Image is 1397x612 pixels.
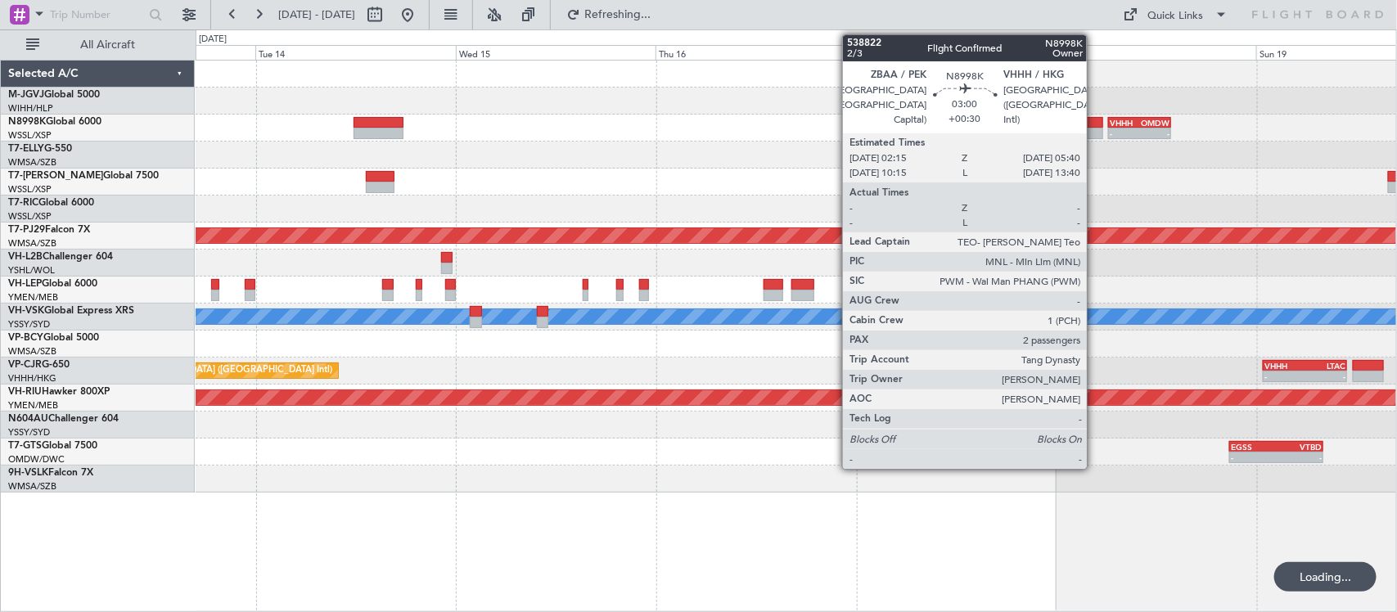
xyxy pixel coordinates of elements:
[559,2,657,28] button: Refreshing...
[8,399,58,412] a: YMEN/MEB
[199,33,227,47] div: [DATE]
[43,39,173,51] span: All Aircraft
[8,291,58,304] a: YMEN/MEB
[456,45,656,60] div: Wed 15
[1277,442,1323,452] div: VTBD
[8,306,134,316] a: VH-VSKGlobal Express XRS
[8,480,56,493] a: WMSA/SZB
[8,210,52,223] a: WSSL/XSP
[1057,45,1257,60] div: Sat 18
[8,468,48,478] span: 9H-VSLK
[956,172,984,182] div: OMDW
[1140,128,1169,138] div: -
[8,453,65,466] a: OMDW/DWC
[278,7,355,22] span: [DATE] - [DATE]
[856,45,1057,60] div: Fri 17
[1110,118,1139,128] div: VHHH
[50,2,144,27] input: Trip Number
[584,9,652,20] span: Refreshing...
[8,102,53,115] a: WIHH/HLP
[8,171,159,181] a: T7-[PERSON_NAME]Global 7500
[1277,452,1323,462] div: -
[8,90,44,100] span: M-JGVJ
[8,198,38,208] span: T7-RIC
[8,225,90,235] a: T7-PJ29Falcon 7X
[1110,128,1139,138] div: -
[8,414,119,424] a: N604AUChallenger 604
[956,182,984,192] div: -
[1140,118,1169,128] div: OMDW
[8,144,72,154] a: T7-ELLYG-550
[8,345,56,358] a: WMSA/SZB
[8,144,44,154] span: T7-ELLY
[656,45,856,60] div: Thu 16
[8,198,94,208] a: T7-RICGlobal 6000
[8,360,42,370] span: VP-CJR
[8,156,56,169] a: WMSA/SZB
[59,358,332,383] div: Planned Maint [GEOGRAPHIC_DATA] ([GEOGRAPHIC_DATA] Intl)
[8,171,103,181] span: T7-[PERSON_NAME]
[8,117,46,127] span: N8998K
[8,252,113,262] a: VH-L2BChallenger 604
[8,237,56,250] a: WMSA/SZB
[1148,8,1204,25] div: Quick Links
[1115,2,1237,28] button: Quick Links
[8,333,99,343] a: VP-BCYGlobal 5000
[8,441,42,451] span: T7-GTS
[1305,361,1346,371] div: LTAC
[8,225,45,235] span: T7-PJ29
[1305,371,1346,381] div: -
[8,360,70,370] a: VP-CJRG-650
[1274,562,1377,592] div: Loading...
[8,387,42,397] span: VH-RIU
[1264,371,1305,381] div: -
[8,426,50,439] a: YSSY/SYD
[983,172,1011,182] div: EGLF
[8,252,43,262] span: VH-L2B
[8,468,93,478] a: 9H-VSLKFalcon 7X
[8,372,56,385] a: VHHH/HKG
[8,279,42,289] span: VH-LEP
[8,318,50,331] a: YSSY/SYD
[1231,452,1277,462] div: -
[8,117,101,127] a: N8998KGlobal 6000
[8,387,110,397] a: VH-RIUHawker 800XP
[1264,361,1305,371] div: VHHH
[8,129,52,142] a: WSSL/XSP
[8,333,43,343] span: VP-BCY
[8,414,48,424] span: N604AU
[255,45,456,60] div: Tue 14
[8,183,52,196] a: WSSL/XSP
[8,90,100,100] a: M-JGVJGlobal 5000
[8,441,97,451] a: T7-GTSGlobal 7500
[1231,442,1277,452] div: EGSS
[8,306,44,316] span: VH-VSK
[983,182,1011,192] div: -
[8,264,55,277] a: YSHL/WOL
[8,279,97,289] a: VH-LEPGlobal 6000
[18,32,178,58] button: All Aircraft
